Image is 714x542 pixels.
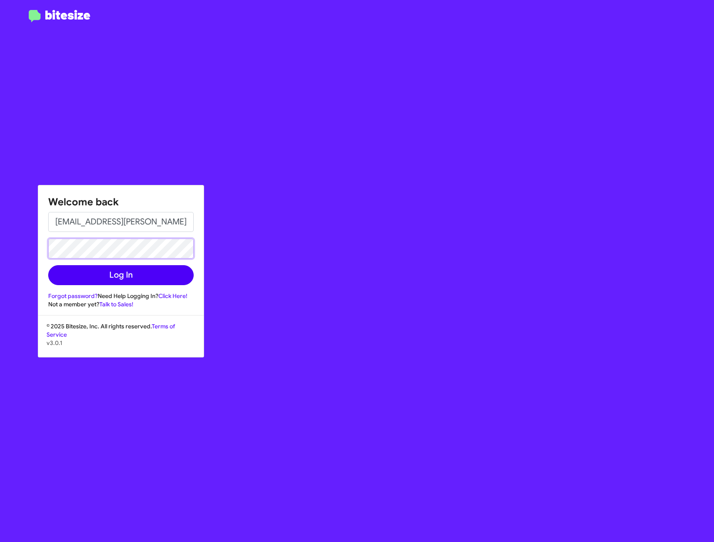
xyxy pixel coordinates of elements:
p: v3.0.1 [47,339,195,347]
a: Terms of Service [47,323,175,338]
div: © 2025 Bitesize, Inc. All rights reserved. [38,322,204,357]
input: Email address [48,212,194,232]
button: Log In [48,265,194,285]
h1: Welcome back [48,195,194,209]
a: Talk to Sales! [99,301,133,308]
a: Forgot password? [48,292,98,300]
a: Click Here! [158,292,187,300]
div: Need Help Logging In? [48,292,194,300]
div: Not a member yet? [48,300,194,308]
